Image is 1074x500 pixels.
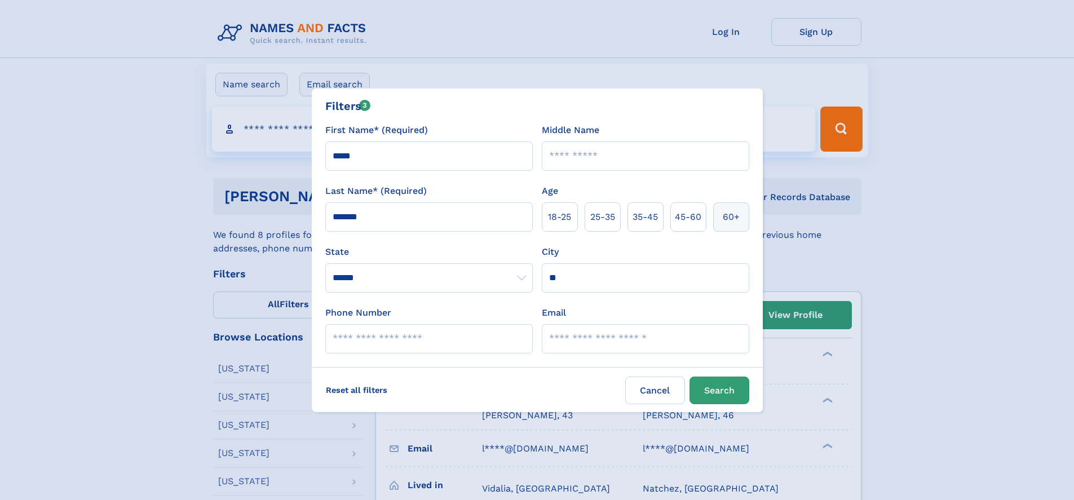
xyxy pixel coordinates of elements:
span: 60+ [723,210,740,224]
label: City [542,245,559,259]
div: Filters [325,98,371,114]
span: 45‑60 [675,210,701,224]
label: Reset all filters [319,377,395,404]
label: State [325,245,533,259]
button: Search [690,377,749,404]
label: Cancel [625,377,685,404]
span: 18‑25 [548,210,571,224]
span: 35‑45 [633,210,658,224]
label: Age [542,184,558,198]
label: Phone Number [325,306,391,320]
label: Last Name* (Required) [325,184,427,198]
span: 25‑35 [590,210,615,224]
label: Email [542,306,566,320]
label: First Name* (Required) [325,123,428,137]
label: Middle Name [542,123,599,137]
